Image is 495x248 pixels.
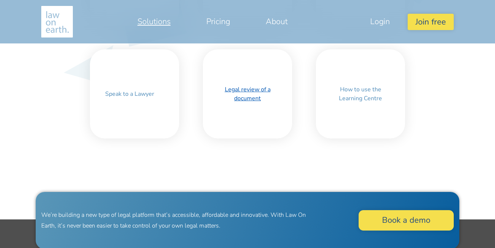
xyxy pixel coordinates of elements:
[248,13,305,30] a: About
[352,13,408,30] a: Login
[41,210,313,231] p: We’re building a new type of legal platform that’s accessible, affordable and innovative. With La...
[359,210,454,231] a: Book a demo
[213,82,282,105] a: Legal review of a document
[408,14,454,30] button: Join free
[326,82,395,105] a: How to use the Learning Centre
[120,13,188,30] a: Solutions
[100,87,159,101] a: Speak to a Lawyer
[188,13,248,30] a: Pricing
[41,6,73,37] img: Making legal services accessible to everyone, anywhere, anytime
